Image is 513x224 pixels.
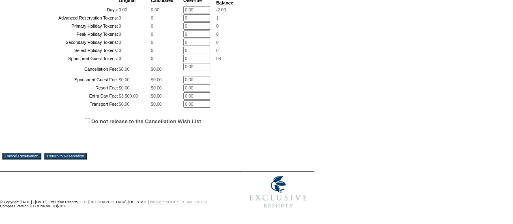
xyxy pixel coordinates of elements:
[151,94,162,98] span: $0.00
[151,32,153,37] span: 0
[119,77,130,82] span: $0.00
[23,76,118,83] td: Sponsored Guest Fee:
[119,48,121,53] span: 0
[23,39,118,46] td: Secondary Holiday Tokens:
[151,77,162,82] span: $0.00
[23,6,118,13] td: Days:
[23,63,118,75] td: Cancellation Fee:
[151,15,153,20] span: 0
[119,24,121,28] span: 0
[151,102,162,107] span: $0.00
[91,118,201,124] label: Do not release to the Cancellation Wish List
[151,7,159,12] span: 0.00
[23,55,118,62] td: Sponsored Guest Tokens:
[23,30,118,38] td: Peak Holiday Tokens:
[23,100,118,108] td: Transport Fee:
[151,24,153,28] span: 0
[216,15,219,20] span: 1
[216,48,219,53] span: 0
[119,67,130,72] span: $0.00
[216,40,219,45] span: 0
[2,153,41,159] input: Cancel Reservation
[23,84,118,91] td: Resort Fee:
[216,56,221,61] span: 98
[23,92,118,100] td: Extra Day Fee:
[151,67,162,72] span: $0.00
[119,94,138,98] span: $3,500.00
[151,85,162,90] span: $0.00
[216,24,219,28] span: 0
[216,32,219,37] span: 0
[150,200,179,204] a: PRIVACY POLICY
[242,172,314,212] img: Exclusive Resorts
[44,153,87,159] input: Return to Reservation
[182,200,208,204] a: TERMS OF USE
[23,14,118,22] td: Advanced Reservation Tokens:
[151,48,153,53] span: 0
[119,7,127,12] span: 3.00
[23,47,118,54] td: Select Holiday Tokens:
[119,32,121,37] span: 0
[119,56,121,61] span: 0
[151,56,153,61] span: 0
[119,15,121,20] span: 0
[119,102,130,107] span: $0.00
[151,40,153,45] span: 0
[119,40,121,45] span: 0
[216,7,226,12] span: -2.00
[23,22,118,30] td: Primary Holiday Tokens:
[119,85,130,90] span: $0.00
